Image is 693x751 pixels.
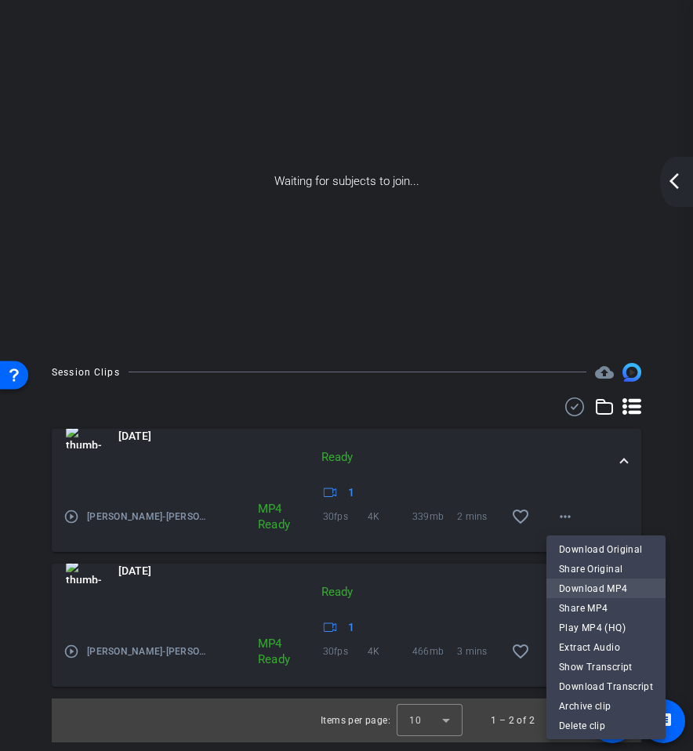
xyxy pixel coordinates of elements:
[559,697,653,716] span: Archive clip
[559,560,653,579] span: Share Original
[559,599,653,618] span: Share MP4
[559,579,653,598] span: Download MP4
[559,619,653,637] span: Play MP4 (HQ)
[559,540,653,559] span: Download Original
[559,717,653,735] span: Delete clip
[559,658,653,677] span: Show Transcript
[559,677,653,696] span: Download Transcript
[559,638,653,657] span: Extract Audio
